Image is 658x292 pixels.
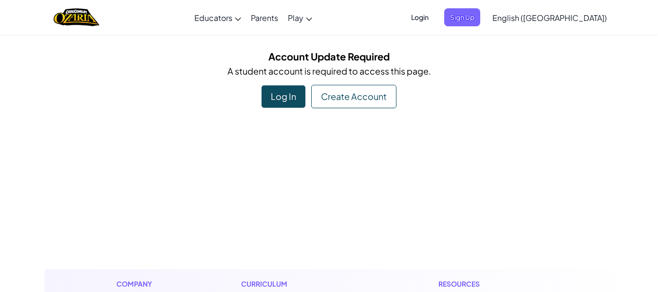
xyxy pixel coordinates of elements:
img: Home [54,7,99,27]
div: Log In [262,85,305,108]
a: English ([GEOGRAPHIC_DATA]) [488,4,612,31]
h1: Company [116,279,162,289]
p: A student account is required to access this page. [52,64,607,78]
a: Educators [189,4,246,31]
div: Create Account [311,85,396,108]
span: Play [288,13,303,23]
a: Play [283,4,317,31]
span: Educators [194,13,232,23]
a: Ozaria by CodeCombat logo [54,7,99,27]
a: Parents [246,4,283,31]
h1: Curriculum [241,279,359,289]
span: English ([GEOGRAPHIC_DATA]) [492,13,607,23]
button: Sign Up [444,8,480,26]
button: Login [405,8,434,26]
h1: Resources [438,279,542,289]
h5: Account Update Required [52,49,607,64]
